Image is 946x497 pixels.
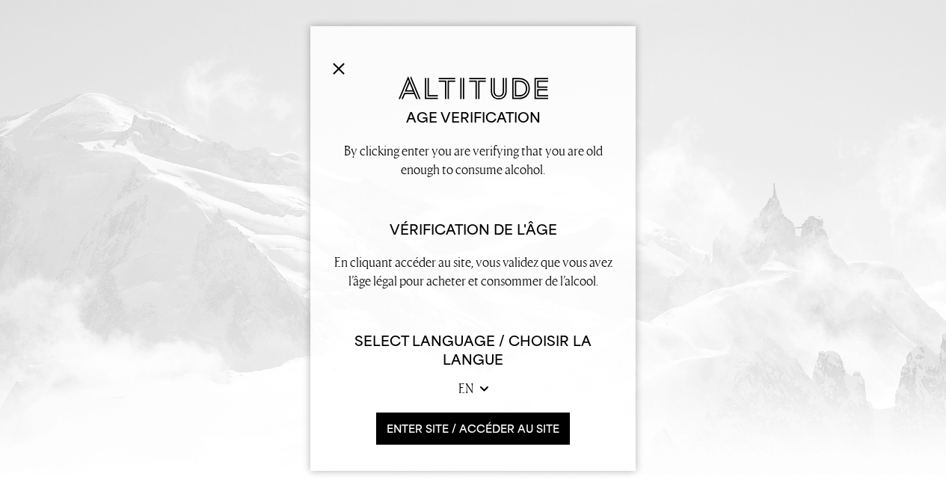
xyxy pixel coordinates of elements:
button: ENTER SITE / accéder au site [376,413,570,445]
img: Close [333,63,345,75]
p: En cliquant accéder au site, vous validez que vous avez l’âge légal pour acheter et consommer de ... [333,253,613,290]
img: Altitude Gin [399,76,548,99]
h2: Vérification de l'âge [333,220,613,239]
h6: Select Language / Choisir la langue [333,332,613,369]
h2: Age verification [333,108,613,127]
p: By clicking enter you are verifying that you are old enough to consume alcohol. [333,141,613,179]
